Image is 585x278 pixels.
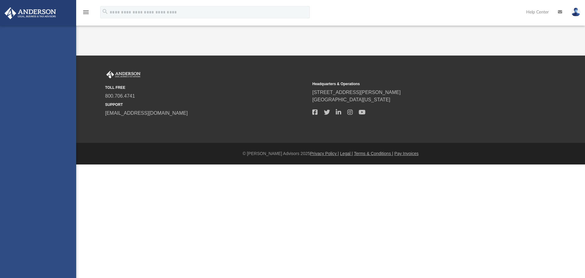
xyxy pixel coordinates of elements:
img: Anderson Advisors Platinum Portal [105,71,142,79]
small: Headquarters & Operations [312,81,515,87]
i: search [102,8,108,15]
a: [EMAIL_ADDRESS][DOMAIN_NAME] [105,110,188,116]
div: © [PERSON_NAME] Advisors 2025 [76,150,585,157]
a: Legal | [340,151,353,156]
img: Anderson Advisors Platinum Portal [3,7,58,19]
a: 800.706.4741 [105,93,135,99]
a: Pay Invoices [394,151,418,156]
small: SUPPORT [105,102,308,107]
a: Terms & Conditions | [354,151,393,156]
small: TOLL FREE [105,85,308,90]
a: [GEOGRAPHIC_DATA][US_STATE] [312,97,390,102]
i: menu [82,9,90,16]
a: menu [82,12,90,16]
img: User Pic [571,8,580,16]
a: [STREET_ADDRESS][PERSON_NAME] [312,90,401,95]
a: Privacy Policy | [310,151,339,156]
